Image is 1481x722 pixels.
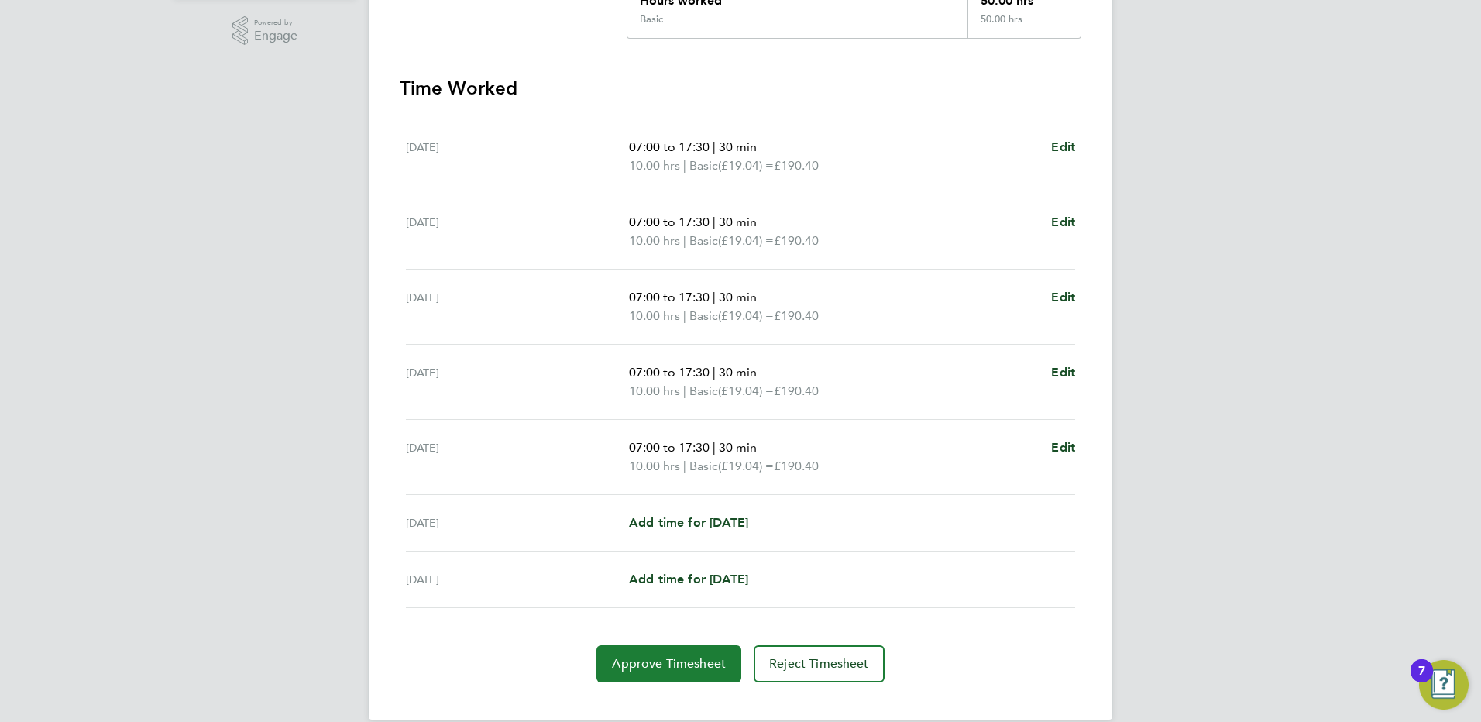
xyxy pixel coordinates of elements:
[718,233,774,248] span: (£19.04) =
[1051,138,1075,156] a: Edit
[406,213,629,250] div: [DATE]
[774,308,819,323] span: £190.40
[754,645,885,682] button: Reject Timesheet
[718,459,774,473] span: (£19.04) =
[629,572,748,586] span: Add time for [DATE]
[1051,139,1075,154] span: Edit
[774,459,819,473] span: £190.40
[713,365,716,380] span: |
[629,139,710,154] span: 07:00 to 17:30
[629,290,710,304] span: 07:00 to 17:30
[718,158,774,173] span: (£19.04) =
[689,382,718,401] span: Basic
[713,215,716,229] span: |
[406,514,629,532] div: [DATE]
[774,158,819,173] span: £190.40
[718,308,774,323] span: (£19.04) =
[683,459,686,473] span: |
[719,139,757,154] span: 30 min
[683,308,686,323] span: |
[967,13,1081,38] div: 50.00 hrs
[629,440,710,455] span: 07:00 to 17:30
[719,290,757,304] span: 30 min
[640,13,663,26] div: Basic
[713,290,716,304] span: |
[629,570,748,589] a: Add time for [DATE]
[406,438,629,476] div: [DATE]
[689,232,718,250] span: Basic
[1051,440,1075,455] span: Edit
[629,233,680,248] span: 10.00 hrs
[406,570,629,589] div: [DATE]
[629,515,748,530] span: Add time for [DATE]
[769,656,869,672] span: Reject Timesheet
[406,138,629,175] div: [DATE]
[1051,288,1075,307] a: Edit
[683,233,686,248] span: |
[1419,660,1469,710] button: Open Resource Center, 7 new notifications
[629,459,680,473] span: 10.00 hrs
[719,440,757,455] span: 30 min
[629,308,680,323] span: 10.00 hrs
[1051,438,1075,457] a: Edit
[1051,365,1075,380] span: Edit
[629,514,748,532] a: Add time for [DATE]
[1051,213,1075,232] a: Edit
[406,288,629,325] div: [DATE]
[719,215,757,229] span: 30 min
[713,440,716,455] span: |
[689,156,718,175] span: Basic
[774,383,819,398] span: £190.40
[232,16,298,46] a: Powered byEngage
[1051,215,1075,229] span: Edit
[629,215,710,229] span: 07:00 to 17:30
[683,158,686,173] span: |
[689,457,718,476] span: Basic
[1418,671,1425,691] div: 7
[683,383,686,398] span: |
[718,383,774,398] span: (£19.04) =
[713,139,716,154] span: |
[774,233,819,248] span: £190.40
[254,29,297,43] span: Engage
[1051,363,1075,382] a: Edit
[719,365,757,380] span: 30 min
[1051,290,1075,304] span: Edit
[629,158,680,173] span: 10.00 hrs
[596,645,741,682] button: Approve Timesheet
[406,363,629,401] div: [DATE]
[629,383,680,398] span: 10.00 hrs
[629,365,710,380] span: 07:00 to 17:30
[612,656,726,672] span: Approve Timesheet
[254,16,297,29] span: Powered by
[400,76,1081,101] h3: Time Worked
[689,307,718,325] span: Basic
